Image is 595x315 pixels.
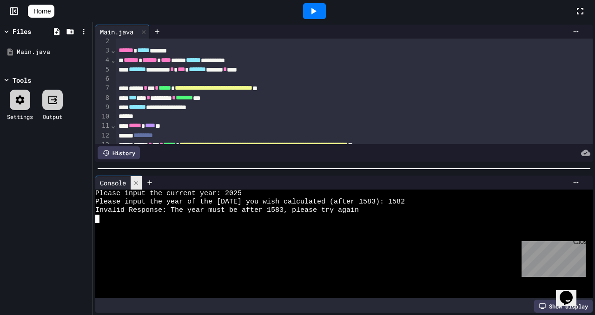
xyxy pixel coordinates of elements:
div: Tools [13,75,31,85]
div: Console [95,176,142,190]
div: Files [13,26,31,36]
div: 11 [95,121,111,131]
div: 3 [95,46,111,55]
div: Main.java [95,25,150,39]
div: Output [43,112,62,121]
span: Fold line [111,46,115,54]
div: 4 [95,56,111,65]
div: 2 [95,37,111,46]
div: History [98,146,140,159]
a: Home [28,5,54,18]
div: 5 [95,65,111,74]
div: 13 [95,140,111,150]
div: Main.java [17,47,89,57]
span: Fold line [111,56,115,64]
div: Console [95,178,131,188]
div: 8 [95,93,111,103]
iframe: chat widget [556,278,586,306]
div: Main.java [95,27,138,37]
div: 9 [95,103,111,112]
div: Show display [534,300,593,313]
div: Settings [7,112,33,121]
div: 7 [95,84,111,93]
span: Home [33,7,51,16]
div: 12 [95,131,111,140]
span: Invalid Response: The year must be after 1583, please try again [95,206,359,215]
div: Chat with us now!Close [4,4,64,59]
iframe: chat widget [518,237,586,277]
div: 6 [95,74,111,84]
span: Please input the current year: 2025 [95,190,242,198]
span: Please input the year of the [DATE] you wish calculated (after 1583): 1582 [95,198,405,206]
div: 10 [95,112,111,121]
span: Fold line [111,122,115,129]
